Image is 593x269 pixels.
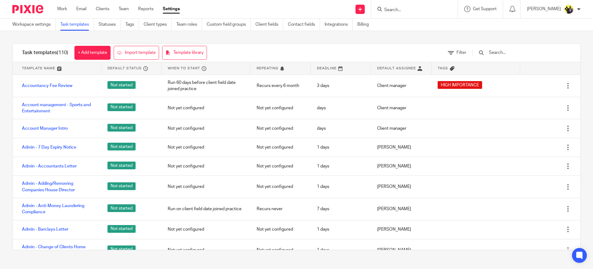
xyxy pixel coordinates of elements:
[144,19,172,31] a: Client types
[22,66,55,71] span: Template name
[99,19,121,31] a: Statuses
[22,125,68,132] a: Account Manager Intro
[473,7,497,11] span: Get Support
[12,5,43,13] img: Pixie
[317,66,337,71] span: Deadline
[22,203,95,215] a: Admin - Anti-Money Laundering Compliance
[107,81,136,89] span: Not started
[371,158,431,174] div: [PERSON_NAME]
[162,140,250,155] div: Not yet configured
[371,242,431,258] div: [PERSON_NAME]
[162,242,250,258] div: Not yet configured
[311,242,371,258] div: 1 days
[371,121,431,136] div: Client manager
[22,244,95,257] a: Admin - Change of Clients Home Address
[107,143,136,150] span: Not started
[22,163,77,169] a: Admin - Accountants Letter
[371,78,431,93] div: Client manager
[107,182,136,190] span: Not started
[371,100,431,116] div: Client manager
[371,179,431,194] div: [PERSON_NAME]
[22,83,72,89] a: Accountancy Fee Review
[107,245,136,253] span: Not started
[125,19,139,31] a: Tags
[257,66,278,71] span: Repeating
[250,179,311,194] div: Not yet configured
[250,242,311,258] div: Not yet configured
[76,6,86,12] a: Email
[564,4,574,14] img: Yemi-Starbridge.jpg
[311,78,371,93] div: 3 days
[22,102,95,115] a: Account management - Sports and Entertainment
[311,140,371,155] div: 1 days
[250,100,311,116] div: Not yet configured
[96,6,109,12] a: Clients
[250,78,311,93] div: Recurs every 6 month
[74,46,111,60] a: + Add template
[207,19,251,31] a: Custom field groups
[255,19,283,31] a: Client fields
[371,140,431,155] div: [PERSON_NAME]
[371,222,431,237] div: [PERSON_NAME]
[162,201,250,217] div: Run on client field date joined practice
[107,124,136,132] span: Not started
[107,66,142,71] span: Default status
[384,7,439,13] input: Search
[250,140,311,155] div: Not yet configured
[250,121,311,136] div: Not yet configured
[162,46,207,60] a: Template library
[162,100,250,116] div: Not yet configured
[119,6,129,12] a: Team
[12,19,56,31] a: Workspace settings
[357,19,373,31] a: Billing
[138,6,154,12] a: Reports
[311,100,371,116] div: days
[456,50,466,55] span: Filter
[162,222,250,237] div: Not yet configured
[107,162,136,169] span: Not started
[60,19,94,31] a: Task templates
[107,225,136,233] span: Not started
[57,6,67,12] a: Work
[441,82,479,88] span: HIGH IMPORTANCE
[22,50,68,56] h1: Task templates
[250,222,311,237] div: Not yet configured
[114,46,159,60] a: Import template
[162,158,250,174] div: Not yet configured
[162,179,250,194] div: Not yet configured
[311,158,371,174] div: 1 days
[311,222,371,237] div: 1 days
[250,158,311,174] div: Not yet configured
[438,66,448,71] span: Tags
[325,19,353,31] a: Integrations
[377,66,416,71] span: Default assignee
[163,6,180,12] a: Settings
[57,50,68,55] span: (110)
[107,204,136,212] span: Not started
[311,201,371,217] div: 7 days
[162,75,250,97] div: Run 60 days before client field date joined practice
[22,180,95,193] a: Admin - Adding/Removing Companies House Director
[371,201,431,217] div: [PERSON_NAME]
[162,121,250,136] div: Not yet configured
[288,19,320,31] a: Contact fields
[168,66,200,71] span: When to start
[107,103,136,111] span: Not started
[488,49,560,56] input: Search...
[22,144,76,150] a: Admin - 7 Day Expiry Notice
[311,121,371,136] div: days
[176,19,202,31] a: Team roles
[22,226,68,232] a: Admin - Barclays Letter
[311,179,371,194] div: 1 days
[527,6,561,12] p: [PERSON_NAME]
[250,201,311,217] div: Recurs never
